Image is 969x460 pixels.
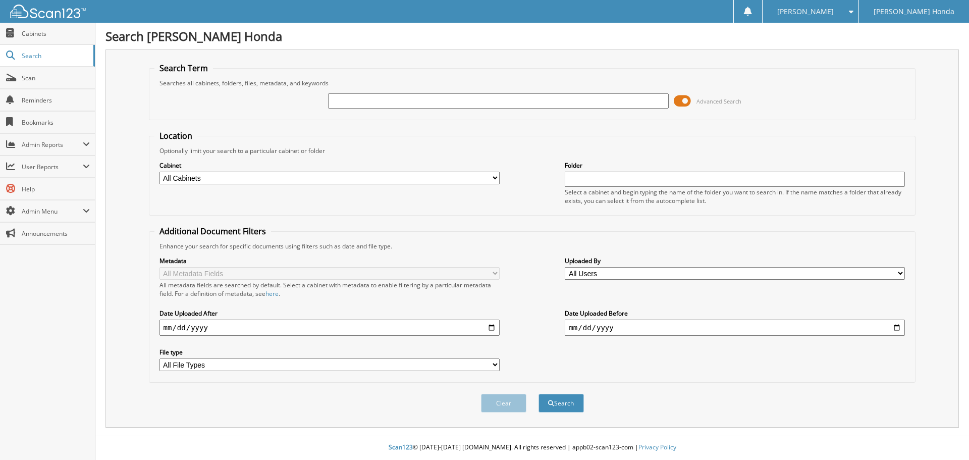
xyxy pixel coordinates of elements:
[159,309,500,318] label: Date Uploaded After
[565,320,905,336] input: end
[154,146,910,155] div: Optionally limit your search to a particular cabinet or folder
[696,97,741,105] span: Advanced Search
[481,394,526,413] button: Clear
[777,9,834,15] span: [PERSON_NAME]
[539,394,584,413] button: Search
[154,242,910,250] div: Enhance your search for specific documents using filters such as date and file type.
[22,52,88,60] span: Search
[22,74,90,82] span: Scan
[565,309,905,318] label: Date Uploaded Before
[565,257,905,265] label: Uploaded By
[22,29,90,38] span: Cabinets
[22,185,90,193] span: Help
[159,348,500,356] label: File type
[10,5,86,18] img: scan123-logo-white.svg
[154,63,213,74] legend: Search Term
[389,443,413,451] span: Scan123
[22,229,90,238] span: Announcements
[154,226,271,237] legend: Additional Document Filters
[22,140,83,149] span: Admin Reports
[22,207,83,216] span: Admin Menu
[95,435,969,460] div: © [DATE]-[DATE] [DOMAIN_NAME]. All rights reserved | appb02-scan123-com |
[105,28,959,44] h1: Search [PERSON_NAME] Honda
[159,281,500,298] div: All metadata fields are searched by default. Select a cabinet with metadata to enable filtering b...
[22,96,90,105] span: Reminders
[159,257,500,265] label: Metadata
[154,130,197,141] legend: Location
[565,188,905,205] div: Select a cabinet and begin typing the name of the folder you want to search in. If the name match...
[265,289,279,298] a: here
[159,320,500,336] input: start
[638,443,676,451] a: Privacy Policy
[22,118,90,127] span: Bookmarks
[159,161,500,170] label: Cabinet
[874,9,954,15] span: [PERSON_NAME] Honda
[22,163,83,171] span: User Reports
[154,79,910,87] div: Searches all cabinets, folders, files, metadata, and keywords
[565,161,905,170] label: Folder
